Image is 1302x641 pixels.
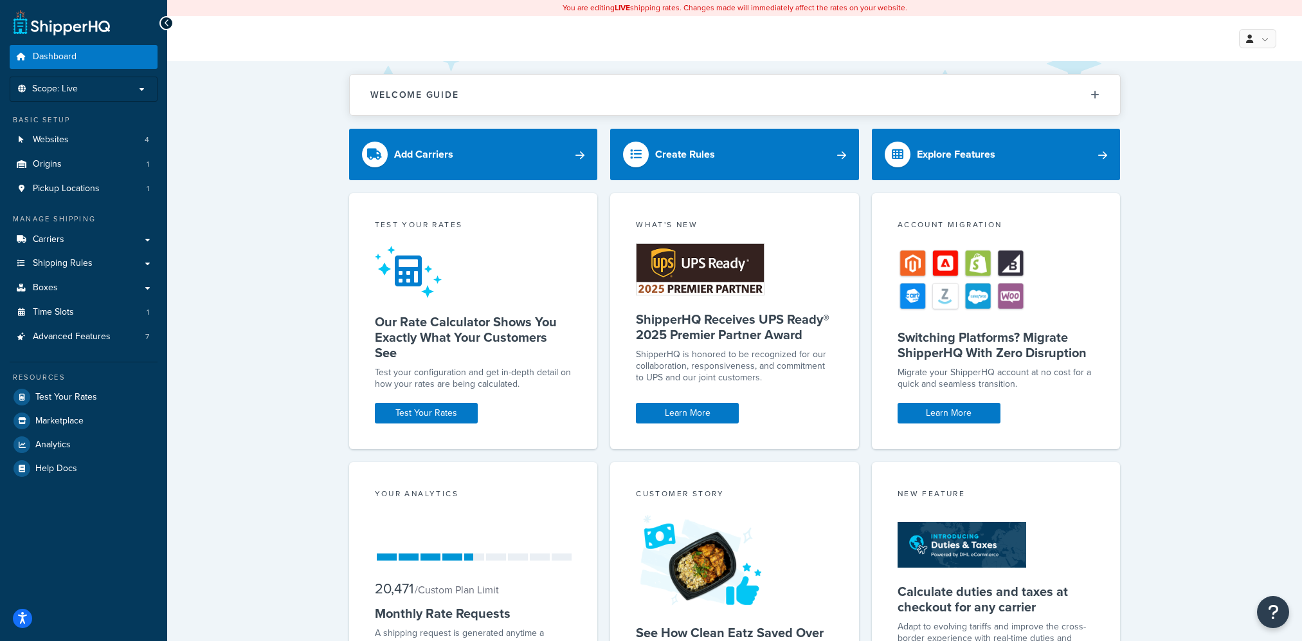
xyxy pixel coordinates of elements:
span: 4 [145,135,149,145]
span: Origins [33,159,62,170]
button: Welcome Guide [350,75,1120,115]
a: Test Your Rates [375,403,478,423]
div: New Feature [898,488,1095,503]
div: Customer Story [636,488,833,503]
span: Shipping Rules [33,258,93,269]
a: Explore Features [872,129,1121,180]
div: Create Rules [655,145,715,163]
div: Test your rates [375,219,572,234]
button: Open Resource Center [1257,596,1289,628]
a: Test Your Rates [10,386,158,409]
div: Migrate your ShipperHQ account at no cost for a quick and seamless transition. [898,367,1095,390]
span: Test Your Rates [35,392,97,403]
h5: ShipperHQ Receives UPS Ready® 2025 Premier Partner Award [636,311,833,342]
span: 1 [147,307,149,318]
div: Explore Features [917,145,995,163]
li: Websites [10,128,158,152]
span: Advanced Features [33,331,111,342]
h2: Welcome Guide [370,90,459,100]
small: / Custom Plan Limit [415,582,499,597]
a: Marketplace [10,409,158,432]
a: Learn More [898,403,1000,423]
h5: Monthly Rate Requests [375,606,572,621]
span: Carriers [33,234,64,245]
div: Test your configuration and get in-depth detail on how your rates are being calculated. [375,367,572,390]
a: Carriers [10,228,158,252]
a: Dashboard [10,45,158,69]
span: Marketplace [35,416,84,427]
b: LIVE [615,2,630,14]
div: Your Analytics [375,488,572,503]
li: Pickup Locations [10,177,158,201]
span: Pickup Locations [33,183,100,194]
div: Account Migration [898,219,1095,234]
a: Websites4 [10,128,158,152]
span: Help Docs [35,463,77,474]
span: Analytics [35,440,71,451]
a: Time Slots1 [10,301,158,324]
a: Boxes [10,276,158,300]
div: What's New [636,219,833,234]
a: Analytics [10,433,158,456]
div: Resources [10,372,158,383]
li: Origins [10,153,158,176]
span: 1 [147,183,149,194]
span: Scope: Live [32,84,78,95]
div: Manage Shipping [10,214,158,225]
h5: Switching Platforms? Migrate ShipperHQ With Zero Disruption [898,330,1095,360]
span: Boxes [33,283,58,293]
a: Create Rules [610,129,859,180]
p: ShipperHQ is honored to be recognized for our collaboration, responsiveness, and commitment to UP... [636,349,833,384]
li: Time Slots [10,301,158,324]
a: Pickup Locations1 [10,177,158,201]
a: Advanced Features7 [10,325,158,349]
a: Shipping Rules [10,252,158,275]
div: Add Carriers [394,145,453,163]
span: 1 [147,159,149,170]
div: Basic Setup [10,115,158,125]
a: Help Docs [10,457,158,480]
span: 20,471 [375,578,413,599]
li: Advanced Features [10,325,158,349]
a: Add Carriers [349,129,598,180]
span: Dashboard [33,51,77,62]
span: 7 [145,331,149,342]
a: Origins1 [10,153,158,176]
span: Websites [33,135,69,145]
h5: Calculate duties and taxes at checkout for any carrier [898,584,1095,615]
a: Learn More [636,403,739,423]
h5: Our Rate Calculator Shows You Exactly What Your Customers See [375,314,572,360]
span: Time Slots [33,307,74,318]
